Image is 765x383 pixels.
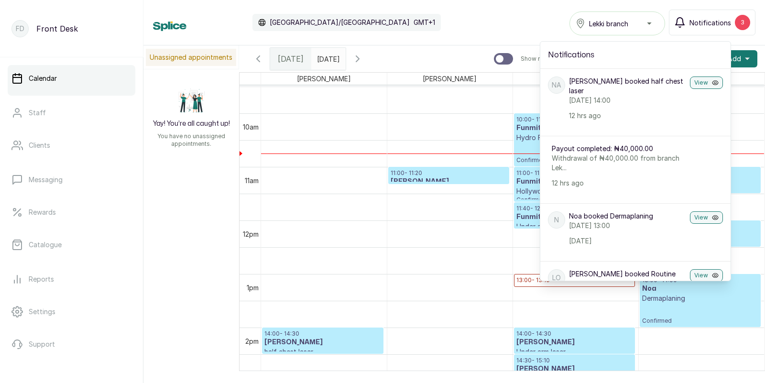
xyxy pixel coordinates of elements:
[552,153,683,173] p: Withdrawal of ₦40,000.00 from branch Lek...
[516,133,633,142] p: Hydro Facial
[8,65,135,92] a: Calendar
[146,49,236,66] p: Unassigned appointments
[569,96,686,105] p: [DATE] 14:00
[8,331,135,358] a: Support
[29,274,54,284] p: Reports
[569,221,686,230] p: [DATE] 13:00
[295,73,353,85] span: [PERSON_NAME]
[8,199,135,226] a: Rewards
[36,23,78,34] p: Front Desk
[569,77,686,96] p: [PERSON_NAME] booked half chest laser
[569,111,686,120] p: 12 hrs ago
[735,15,750,30] div: 3
[516,123,633,133] h3: Funmito Makanju
[548,49,723,61] h2: Notifications
[569,211,686,221] p: Noa booked Dermaplaning
[414,18,435,27] p: GMT+1
[243,175,261,186] div: 11am
[16,24,24,33] p: FD
[516,347,633,357] p: Under arm laser
[153,119,230,129] h2: Yay! You’re all caught up!
[29,307,55,317] p: Settings
[589,19,628,29] span: Lekki branch
[516,284,633,294] h3: [PERSON_NAME]
[516,276,633,284] p: 13:00 - 13:15
[149,132,233,148] p: You have no unassigned appointments.
[690,77,723,89] button: View
[8,132,135,159] a: Clients
[421,73,479,85] span: [PERSON_NAME]
[8,266,135,293] a: Reports
[270,18,410,27] p: [GEOGRAPHIC_DATA]/[GEOGRAPHIC_DATA]
[516,338,633,347] h3: [PERSON_NAME]
[391,169,507,177] p: 11:00 - 11:20
[29,208,56,217] p: Rewards
[720,50,757,67] button: Add
[642,284,759,294] h3: Noa
[8,231,135,258] a: Catalogue
[29,175,63,185] p: Messaging
[29,108,46,118] p: Staff
[516,222,633,231] p: Under arm laser
[516,116,633,123] p: 10:00 - 11:00
[569,269,686,288] p: [PERSON_NAME] booked Routine Facial
[569,236,686,246] p: [DATE]
[278,53,304,65] span: [DATE]
[29,141,50,150] p: Clients
[243,336,261,346] div: 2pm
[8,166,135,193] a: Messaging
[29,339,55,349] p: Support
[552,144,683,153] p: Payout completed: ₦40,000.00
[516,212,633,222] h3: Funmito Makanju
[516,169,633,177] p: 11:00 - 11:40
[642,303,759,325] p: Confirmed
[689,18,731,28] span: Notifications
[8,99,135,126] a: Staff
[391,177,507,186] h3: [PERSON_NAME]
[241,122,261,132] div: 10am
[516,186,633,196] p: Hollywood Laser
[569,11,665,35] button: Lekki branch
[29,74,57,83] p: Calendar
[552,273,561,283] p: LO
[728,54,741,64] span: Add
[264,330,381,338] p: 14:00 - 14:30
[642,294,759,303] p: Dermaplaning
[264,338,381,347] h3: [PERSON_NAME]
[690,269,723,282] button: View
[516,196,633,204] p: Confirmed
[552,80,561,90] p: NA
[8,298,135,325] a: Settings
[516,142,633,164] p: Confirmed
[264,347,381,357] p: half chest laser
[516,330,633,338] p: 14:00 - 14:30
[241,229,261,239] div: 12pm
[516,357,633,364] p: 14:30 - 15:10
[554,215,559,225] p: N
[516,364,633,374] h3: [PERSON_NAME]
[516,205,633,212] p: 11:40 - 12:10
[270,48,311,70] div: [DATE]
[552,178,683,188] p: 12 hrs ago
[29,240,62,250] p: Catalogue
[516,177,633,186] h3: Funmito Makanju
[669,10,755,35] button: Notifications3
[245,283,261,293] div: 1pm
[521,55,592,63] p: Show no-show/cancelled
[690,211,723,224] button: View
